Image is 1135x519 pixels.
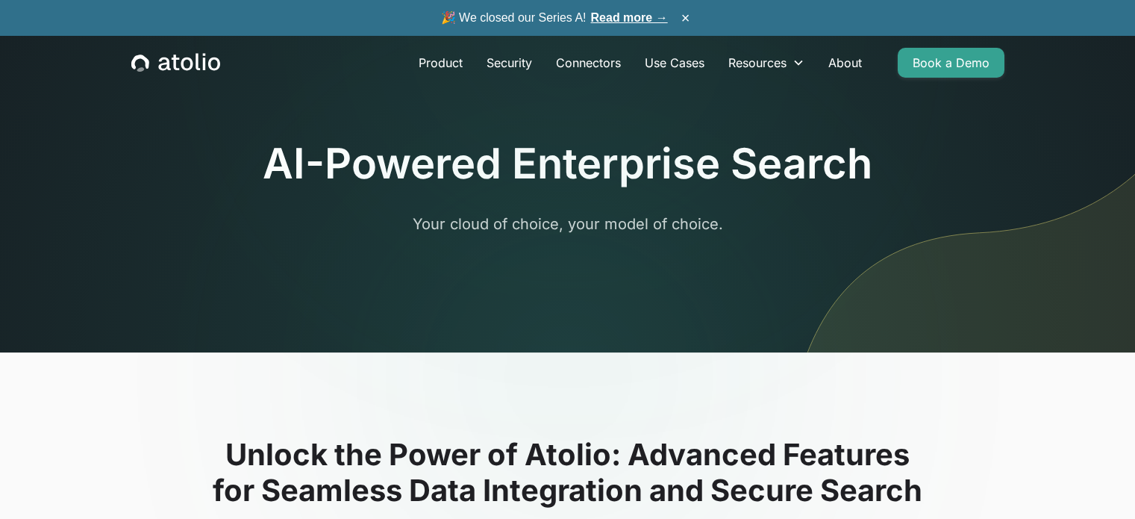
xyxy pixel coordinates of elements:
div: Resources [716,48,816,78]
span: 🎉 We closed our Series A! [441,9,668,27]
a: Read more → [591,11,668,24]
img: line [785,6,1135,352]
a: Connectors [544,48,633,78]
a: Security [475,48,544,78]
div: Resources [728,54,787,72]
h1: AI-Powered Enterprise Search [263,139,872,189]
a: About [816,48,874,78]
button: × [677,10,695,26]
a: home [131,53,220,72]
a: Book a Demo [898,48,1004,78]
p: Your cloud of choice, your model of choice. [281,213,854,235]
a: Product [407,48,475,78]
h2: Unlock the Power of Atolio: Advanced Features for Seamless Data Integration and Secure Search [90,437,1045,509]
a: Use Cases [633,48,716,78]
